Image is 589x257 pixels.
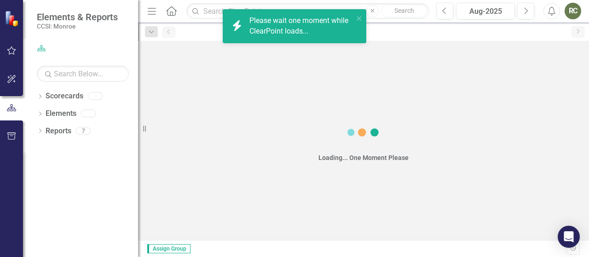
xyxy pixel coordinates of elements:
div: Please wait one moment while ClearPoint loads... [249,16,353,37]
div: 7 [76,127,91,135]
small: CCSI: Monroe [37,23,118,30]
div: Aug-2025 [459,6,512,17]
div: Open Intercom Messenger [558,226,580,248]
a: Elements [46,109,76,119]
button: Search [381,5,427,17]
input: Search ClearPoint... [186,3,429,19]
span: Assign Group [147,244,191,253]
span: Search [394,7,414,14]
span: Elements & Reports [37,11,118,23]
button: close [356,13,363,23]
a: Reports [46,126,71,137]
button: RC [565,3,581,19]
img: ClearPoint Strategy [5,11,21,27]
input: Search Below... [37,66,129,82]
button: Aug-2025 [456,3,515,19]
a: Scorecards [46,91,83,102]
div: Loading... One Moment Please [318,153,409,162]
